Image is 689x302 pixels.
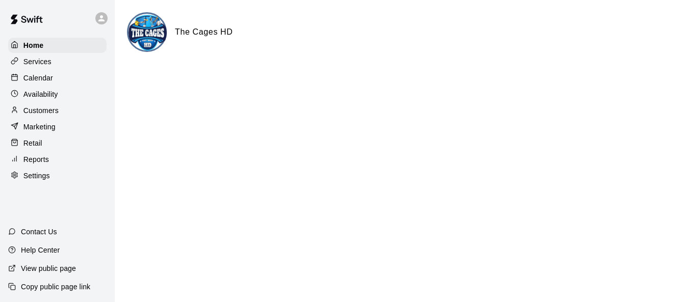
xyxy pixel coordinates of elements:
[23,154,49,164] p: Reports
[8,103,107,118] a: Customers
[8,54,107,69] a: Services
[8,119,107,134] a: Marketing
[23,73,53,83] p: Calendar
[23,138,42,148] p: Retail
[8,70,107,86] a: Calendar
[8,152,107,167] a: Reports
[23,57,52,67] p: Services
[23,171,50,181] p: Settings
[129,14,167,52] img: The Cages HD logo
[8,168,107,183] a: Settings
[23,40,44,50] p: Home
[23,122,56,132] p: Marketing
[8,38,107,53] a: Home
[21,227,57,237] p: Contact Us
[23,105,59,116] p: Customers
[175,25,233,39] h6: The Cages HD
[8,135,107,151] a: Retail
[21,245,60,255] p: Help Center
[21,263,76,273] p: View public page
[8,87,107,102] a: Availability
[21,282,90,292] p: Copy public page link
[23,89,58,99] p: Availability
